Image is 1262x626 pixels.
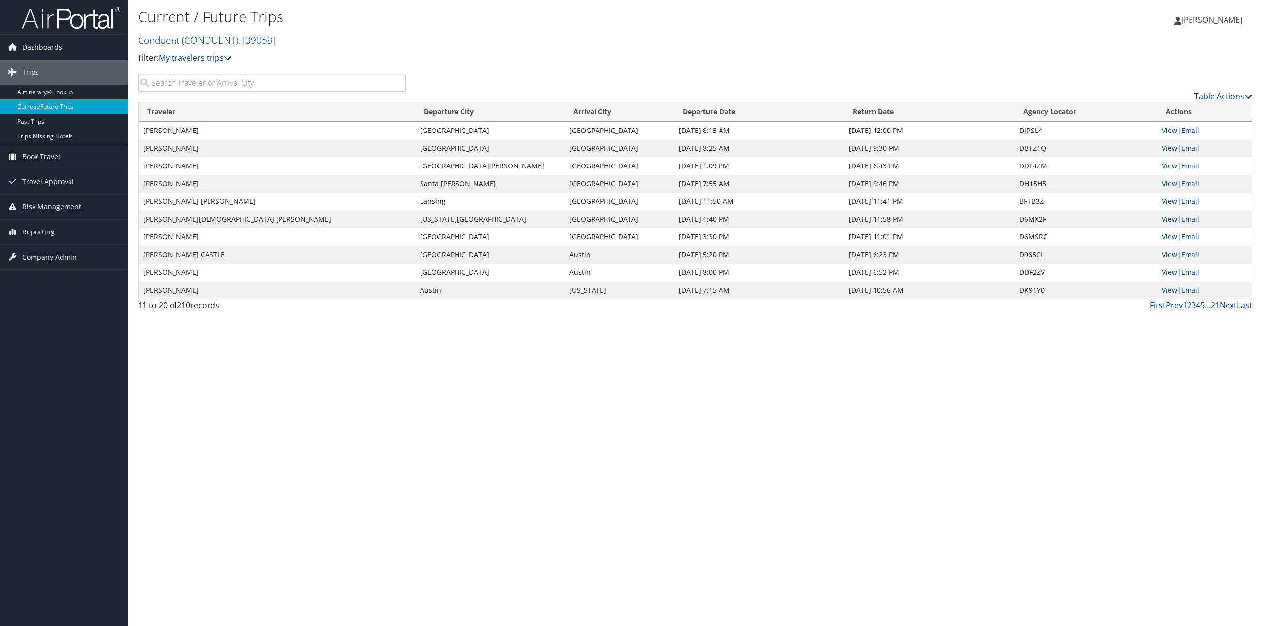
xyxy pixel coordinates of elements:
[564,102,674,122] th: Arrival City: activate to sort column ascending
[844,210,1015,228] td: [DATE] 11:58 PM
[1211,300,1220,311] a: 21
[674,102,844,122] th: Departure Date: activate to sort column descending
[1181,143,1199,153] a: Email
[139,210,415,228] td: [PERSON_NAME][DEMOGRAPHIC_DATA] [PERSON_NAME]
[1237,300,1252,311] a: Last
[22,144,60,169] span: Book Travel
[1015,139,1157,157] td: DBTZ1Q
[1015,193,1157,210] td: BFTB3Z
[1150,300,1166,311] a: First
[1194,91,1252,101] a: Table Actions
[139,102,415,122] th: Traveler: activate to sort column ascending
[415,246,564,264] td: [GEOGRAPHIC_DATA]
[1157,175,1252,193] td: |
[22,6,120,30] img: airportal-logo.png
[138,33,276,47] a: Conduent
[1162,197,1177,206] a: View
[138,6,881,27] h1: Current / Future Trips
[159,52,232,63] a: My travelers trips
[415,102,564,122] th: Departure City: activate to sort column ascending
[22,169,74,194] span: Travel Approval
[22,60,39,85] span: Trips
[674,228,844,246] td: [DATE] 3:30 PM
[1162,250,1177,259] a: View
[1157,139,1252,157] td: |
[1015,281,1157,299] td: DK91Y0
[1157,102,1252,122] th: Actions
[1162,126,1177,135] a: View
[844,175,1015,193] td: [DATE] 9:46 PM
[139,175,415,193] td: [PERSON_NAME]
[415,175,564,193] td: Santa [PERSON_NAME]
[415,210,564,228] td: [US_STATE][GEOGRAPHIC_DATA]
[138,74,406,92] input: Search Traveler or Arrival City
[1181,197,1199,206] a: Email
[1181,179,1199,188] a: Email
[415,193,564,210] td: Lansing
[564,264,674,281] td: Austin
[1174,5,1252,34] a: [PERSON_NAME]
[844,122,1015,139] td: [DATE] 12:00 PM
[674,193,844,210] td: [DATE] 11:50 AM
[1181,214,1199,224] a: Email
[139,193,415,210] td: [PERSON_NAME] [PERSON_NAME]
[139,246,415,264] td: [PERSON_NAME] CASTLE
[139,157,415,175] td: [PERSON_NAME]
[674,264,844,281] td: [DATE] 8:00 PM
[22,35,62,60] span: Dashboards
[1162,143,1177,153] a: View
[415,139,564,157] td: [GEOGRAPHIC_DATA]
[1200,300,1205,311] a: 5
[674,246,844,264] td: [DATE] 5:20 PM
[674,175,844,193] td: [DATE] 7:55 AM
[844,193,1015,210] td: [DATE] 11:41 PM
[1181,232,1199,241] a: Email
[564,157,674,175] td: [GEOGRAPHIC_DATA]
[564,228,674,246] td: [GEOGRAPHIC_DATA]
[22,245,77,269] span: Company Admin
[139,264,415,281] td: [PERSON_NAME]
[1157,193,1252,210] td: |
[1157,281,1252,299] td: |
[564,210,674,228] td: [GEOGRAPHIC_DATA]
[564,122,674,139] td: [GEOGRAPHIC_DATA]
[1192,300,1196,311] a: 3
[1181,126,1199,135] a: Email
[182,33,238,47] span: ( CONDUENT )
[1015,246,1157,264] td: D965CL
[674,157,844,175] td: [DATE] 1:09 PM
[1162,285,1177,295] a: View
[1205,300,1211,311] span: …
[564,175,674,193] td: [GEOGRAPHIC_DATA]
[139,281,415,299] td: [PERSON_NAME]
[1181,285,1199,295] a: Email
[564,139,674,157] td: [GEOGRAPHIC_DATA]
[139,139,415,157] td: [PERSON_NAME]
[674,139,844,157] td: [DATE] 8:25 AM
[1015,264,1157,281] td: DDF2ZV
[1183,300,1187,311] a: 1
[674,281,844,299] td: [DATE] 7:15 AM
[844,157,1015,175] td: [DATE] 6:43 PM
[1015,210,1157,228] td: D6MX2F
[1181,161,1199,170] a: Email
[1162,179,1177,188] a: View
[138,52,881,65] p: Filter:
[844,264,1015,281] td: [DATE] 6:52 PM
[1157,210,1252,228] td: |
[139,228,415,246] td: [PERSON_NAME]
[138,299,406,316] div: 11 to 20 of records
[415,281,564,299] td: Austin
[844,102,1015,122] th: Return Date: activate to sort column ascending
[22,220,55,244] span: Reporting
[1162,267,1177,277] a: View
[1157,228,1252,246] td: |
[1162,214,1177,224] a: View
[1162,232,1177,241] a: View
[1015,157,1157,175] td: DDF4ZM
[674,122,844,139] td: [DATE] 8:15 AM
[674,210,844,228] td: [DATE] 1:40 PM
[1157,122,1252,139] td: |
[1220,300,1237,311] a: Next
[1181,14,1242,25] span: [PERSON_NAME]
